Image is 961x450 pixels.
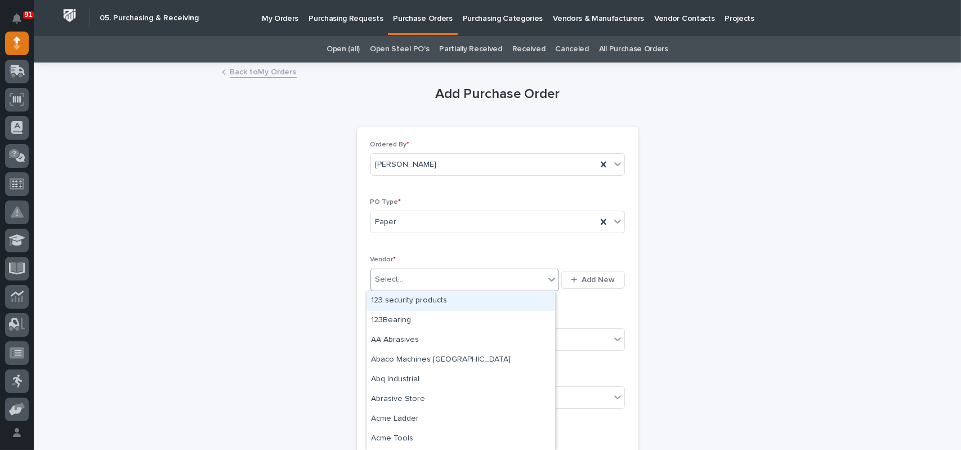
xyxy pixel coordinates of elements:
[100,14,199,23] h2: 05. Purchasing & Receiving
[366,429,555,449] div: Acme Tools
[376,159,437,171] span: [PERSON_NAME]
[14,14,29,32] div: Notifications91
[599,36,668,63] a: All Purchase Orders
[366,350,555,370] div: Abaco Machines USA
[5,7,29,30] button: Notifications
[561,271,624,289] button: Add New
[376,216,397,228] span: Paper
[370,36,429,63] a: Open Steel PO's
[357,86,638,103] h1: Add Purchase Order
[230,65,297,78] a: Back toMy Orders
[366,370,555,390] div: Abq Industrial
[366,311,555,331] div: 123Bearing
[439,36,502,63] a: Partially Received
[327,36,360,63] a: Open (all)
[366,409,555,429] div: Acme Ladder
[366,331,555,350] div: AA Abrasives
[370,141,410,148] span: Ordered By
[59,5,80,26] img: Workspace Logo
[512,36,546,63] a: Received
[366,390,555,409] div: Abrasive Store
[555,36,589,63] a: Canceled
[376,274,404,286] div: Select...
[25,11,32,19] p: 91
[370,256,396,263] span: Vendor
[370,199,401,206] span: PO Type
[582,275,615,285] span: Add New
[366,291,555,311] div: 123 security products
